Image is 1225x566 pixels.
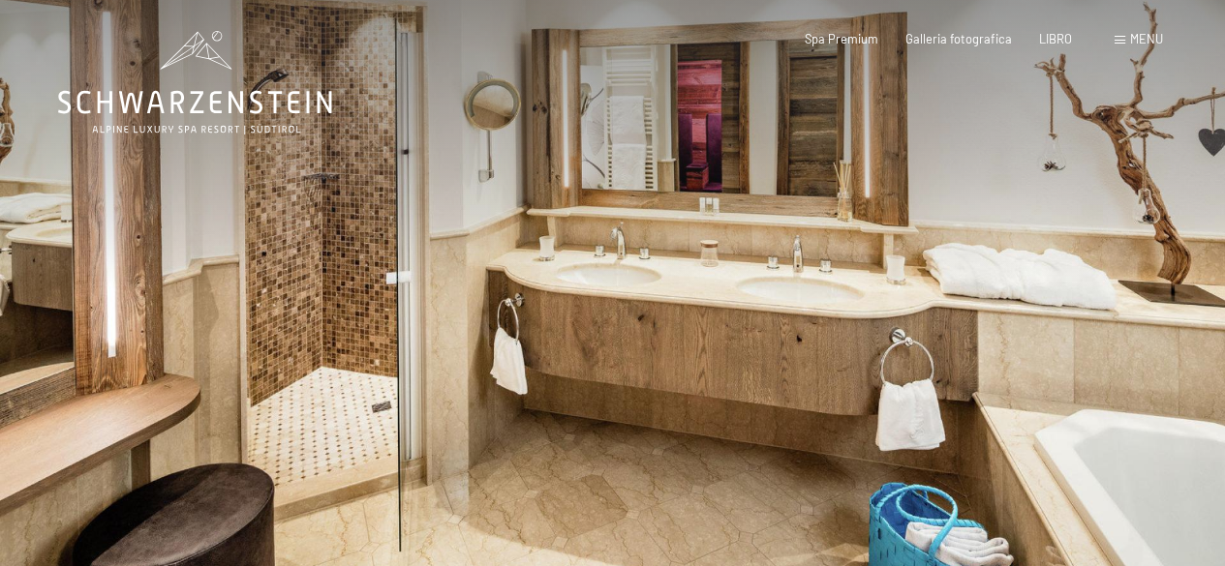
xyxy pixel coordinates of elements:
font: menu [1130,31,1163,46]
a: Spa Premium [805,31,878,46]
a: Galleria fotografica [905,31,1012,46]
a: LIBRO [1039,31,1072,46]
